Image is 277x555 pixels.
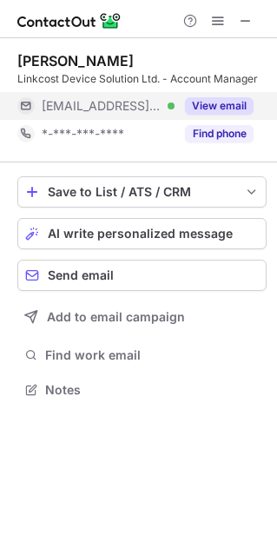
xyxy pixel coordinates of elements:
[45,347,260,363] span: Find work email
[17,10,122,31] img: ContactOut v5.3.10
[42,98,162,114] span: [EMAIL_ADDRESS][DOMAIN_NAME]
[48,185,236,199] div: Save to List / ATS / CRM
[17,260,267,291] button: Send email
[17,71,267,87] div: Linkcost Device Solution Ltd. - Account Manager
[17,218,267,249] button: AI write personalized message
[17,343,267,367] button: Find work email
[17,52,134,69] div: [PERSON_NAME]
[48,227,233,241] span: AI write personalized message
[45,382,260,398] span: Notes
[48,268,114,282] span: Send email
[17,176,267,208] button: save-profile-one-click
[47,310,185,324] span: Add to email campaign
[185,125,254,142] button: Reveal Button
[17,301,267,333] button: Add to email campaign
[17,378,267,402] button: Notes
[185,97,254,115] button: Reveal Button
